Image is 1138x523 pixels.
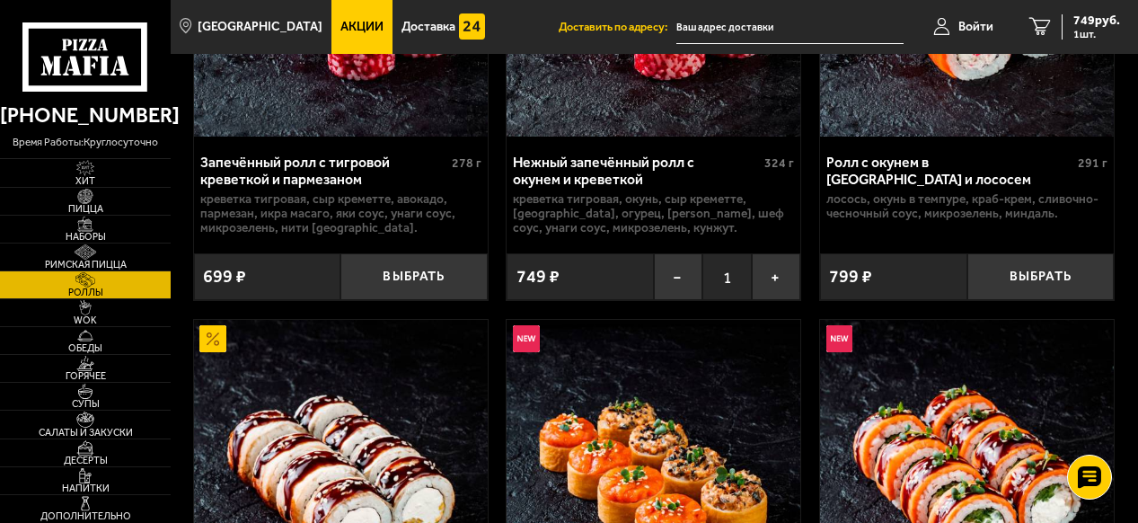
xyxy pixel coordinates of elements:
div: Запечённый ролл с тигровой креветкой и пармезаном [200,154,447,188]
span: 1 [702,253,751,300]
span: 799 ₽ [829,268,872,286]
span: 749 руб. [1073,14,1120,27]
span: Акции [340,21,384,33]
button: Выбрать [967,253,1114,300]
div: Ролл с окунем в [GEOGRAPHIC_DATA] и лососем [826,154,1073,188]
div: Нежный запечённый ролл с окунем и креветкой [513,154,760,188]
span: Войти [958,21,993,33]
input: Ваш адрес доставки [676,11,904,44]
span: 749 ₽ [516,268,560,286]
img: Новинка [513,325,540,352]
img: Новинка [826,325,853,352]
span: 278 г [452,155,481,171]
button: Выбрать [340,253,487,300]
span: 291 г [1078,155,1107,171]
span: Доставка [401,21,455,33]
img: 15daf4d41897b9f0e9f617042186c801.svg [459,13,486,40]
span: Доставить по адресу: [559,22,676,33]
span: 324 г [764,155,794,171]
p: креветка тигровая, Сыр креметте, авокадо, пармезан, икра масаго, яки соус, унаги соус, микрозелен... [200,192,481,235]
span: [GEOGRAPHIC_DATA] [198,21,322,33]
button: − [654,253,702,300]
img: Акционный [199,325,226,352]
span: 1 шт. [1073,29,1120,40]
p: лосось, окунь в темпуре, краб-крем, сливочно-чесночный соус, микрозелень, миндаль. [826,192,1107,221]
p: креветка тигровая, окунь, Сыр креметте, [GEOGRAPHIC_DATA], огурец, [PERSON_NAME], шеф соус, унаги... [513,192,794,235]
span: 699 ₽ [203,268,246,286]
button: + [752,253,800,300]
